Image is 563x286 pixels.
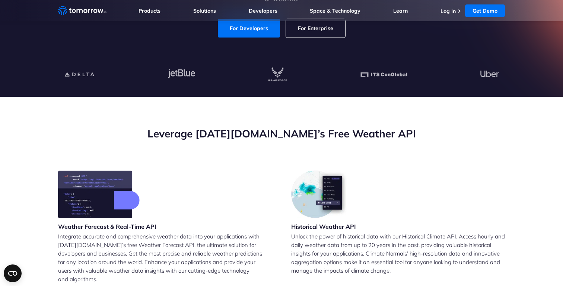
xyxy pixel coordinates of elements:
a: Get Demo [465,4,505,17]
a: Home link [58,5,106,16]
a: Log In [440,8,456,14]
a: Space & Technology [310,7,360,14]
a: For Developers [218,19,280,38]
a: Solutions [193,7,216,14]
p: Unlock the power of historical data with our Historical Climate API. Access hourly and daily weat... [291,232,505,275]
a: Learn [393,7,408,14]
a: For Enterprise [286,19,345,38]
button: Open CMP widget [4,264,22,282]
a: Products [139,7,160,14]
h3: Weather Forecast & Real-Time API [58,222,156,231]
h3: Historical Weather API [291,222,356,231]
h2: Leverage [DATE][DOMAIN_NAME]’s Free Weather API [58,127,505,141]
a: Developers [249,7,277,14]
p: Integrate accurate and comprehensive weather data into your applications with [DATE][DOMAIN_NAME]... [58,232,272,283]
